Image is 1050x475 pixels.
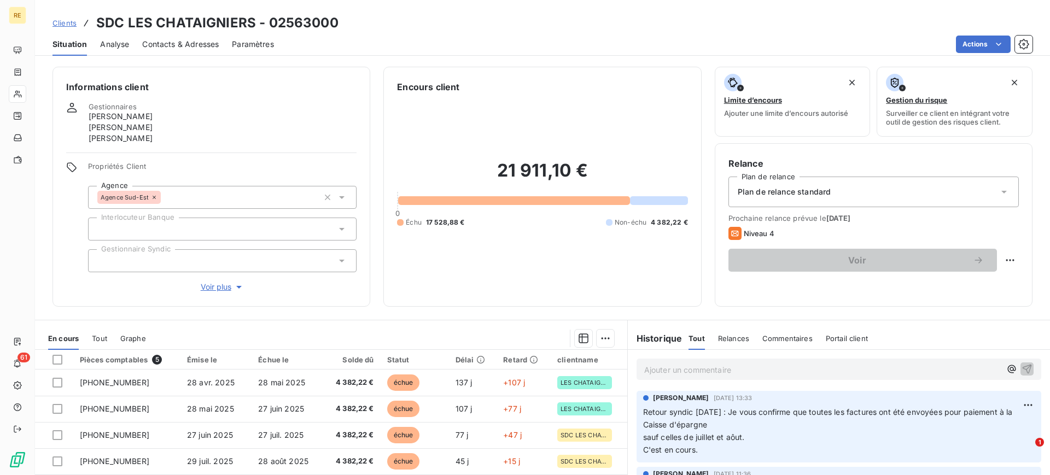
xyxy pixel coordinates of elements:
[258,456,308,466] span: 28 août 2025
[89,102,137,111] span: Gestionnaires
[330,456,374,467] span: 4 382,22 €
[503,404,521,413] span: +77 j
[387,453,420,470] span: échue
[52,39,87,50] span: Situation
[714,395,752,401] span: [DATE] 13:33
[456,430,469,439] span: 77 j
[232,39,274,50] span: Paramètres
[387,374,420,391] span: échue
[187,404,234,413] span: 28 mai 2025
[643,432,745,442] span: sauf celles de juillet et aôut.
[101,194,149,201] span: Agence Sud-Est
[503,456,520,466] span: +15 j
[557,355,620,364] div: clientname
[80,378,149,387] span: [PHONE_NUMBER]
[1013,438,1039,464] iframe: Intercom live chat
[52,19,77,27] span: Clients
[330,430,374,441] span: 4 382,22 €
[100,39,129,50] span: Analyse
[615,218,646,227] span: Non-échu
[52,17,77,28] a: Clients
[80,355,174,365] div: Pièces comptables
[48,334,79,343] span: En cours
[715,67,871,137] button: Limite d’encoursAjouter une limite d’encours autorisé
[387,355,442,364] div: Statut
[17,353,30,362] span: 61
[92,334,107,343] span: Tout
[258,430,304,439] span: 27 juil. 2025
[456,355,490,364] div: Délai
[80,456,149,466] span: [PHONE_NUMBER]
[628,332,682,345] h6: Historique
[877,67,1032,137] button: Gestion du risqueSurveiller ce client en intégrant votre outil de gestion des risques client.
[456,378,472,387] span: 137 j
[387,427,420,443] span: échue
[1035,438,1044,447] span: 1
[724,96,782,104] span: Limite d’encours
[728,157,1019,170] h6: Relance
[89,122,153,133] span: [PERSON_NAME]
[258,404,304,413] span: 27 juin 2025
[89,133,153,144] span: [PERSON_NAME]
[651,218,688,227] span: 4 382,22 €
[330,377,374,388] span: 4 382,22 €
[643,445,698,454] span: C'est en cours.
[88,162,357,177] span: Propriétés Client
[96,13,339,33] h3: SDC LES CHATAIGNIERS - 02563000
[744,229,774,238] span: Niveau 4
[724,109,848,118] span: Ajouter une limite d’encours autorisé
[653,393,709,403] span: [PERSON_NAME]
[187,378,235,387] span: 28 avr. 2025
[643,407,1015,429] span: Retour syndic [DATE] : Je vous confirme que toutes les factures ont été envoyées pour paiement à ...
[718,334,749,343] span: Relances
[142,39,219,50] span: Contacts & Adresses
[561,379,609,386] span: LES CHATAIGNIERS
[738,186,831,197] span: Plan de relance standard
[456,404,472,413] span: 107 j
[826,214,851,222] span: [DATE]
[742,256,973,265] span: Voir
[258,355,316,364] div: Échue le
[258,378,305,387] span: 28 mai 2025
[762,334,813,343] span: Commentaires
[330,355,374,364] div: Solde dû
[956,36,1011,53] button: Actions
[80,430,149,439] span: [PHONE_NUMBER]
[406,218,422,227] span: Échu
[886,96,947,104] span: Gestion du risque
[9,451,26,468] img: Logo LeanPay
[9,7,26,24] div: RE
[826,334,868,343] span: Portail client
[503,430,522,439] span: +47 j
[397,80,459,93] h6: Encours client
[66,80,357,93] h6: Informations client
[187,430,233,439] span: 27 juin 2025
[728,214,1019,222] span: Prochaine relance prévue le
[503,378,525,387] span: +107 j
[330,403,374,414] span: 4 382,22 €
[120,334,146,343] span: Graphe
[561,406,609,412] span: LES CHATAIGNIERS
[201,282,244,292] span: Voir plus
[456,456,469,466] span: 45 j
[187,355,245,364] div: Émise le
[152,355,162,365] span: 5
[689,334,705,343] span: Tout
[88,281,357,293] button: Voir plus
[161,192,170,202] input: Ajouter une valeur
[397,160,687,192] h2: 21 911,10 €
[503,355,544,364] div: Retard
[561,432,609,438] span: SDC LES CHATAIGNIERS
[395,209,400,218] span: 0
[187,456,233,466] span: 29 juil. 2025
[387,401,420,417] span: échue
[426,218,465,227] span: 17 528,88 €
[89,111,153,122] span: [PERSON_NAME]
[80,404,149,413] span: [PHONE_NUMBER]
[886,109,1023,126] span: Surveiller ce client en intégrant votre outil de gestion des risques client.
[561,458,609,465] span: SDC LES CHATAIGNIERS
[728,249,997,272] button: Voir
[97,256,106,266] input: Ajouter une valeur
[97,224,106,234] input: Ajouter une valeur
